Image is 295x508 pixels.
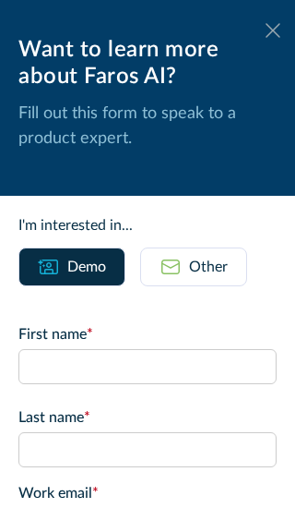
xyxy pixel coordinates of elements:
div: Demo [67,256,106,278]
div: Want to learn more about Faros AI? [18,37,277,91]
label: Work email [18,482,277,504]
p: Fill out this form to speak to a product expert. [18,102,277,151]
label: First name [18,323,277,345]
label: Last name [18,406,277,429]
div: Other [189,256,228,278]
div: I'm interested in... [18,214,277,236]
